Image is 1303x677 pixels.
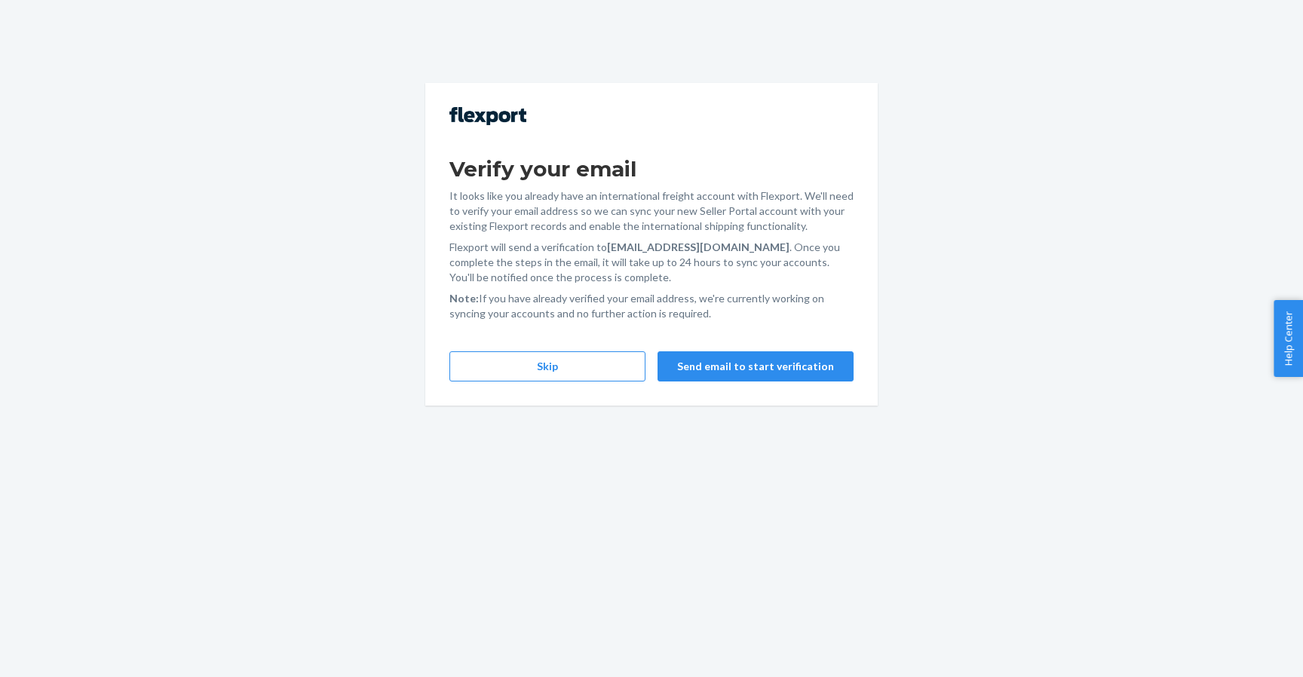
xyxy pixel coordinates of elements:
p: It looks like you already have an international freight account with Flexport. We'll need to veri... [449,188,854,234]
strong: [EMAIL_ADDRESS][DOMAIN_NAME] [607,240,789,253]
button: Skip [449,351,645,381]
p: Flexport will send a verification to . Once you complete the steps in the email, it will take up ... [449,240,854,285]
img: Flexport logo [449,107,526,125]
h1: Verify your email [449,155,854,182]
button: Send email to start verification [658,351,854,381]
p: If you have already verified your email address, we're currently working on syncing your accounts... [449,291,854,321]
strong: Note: [449,292,479,305]
button: Help Center [1274,300,1303,377]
